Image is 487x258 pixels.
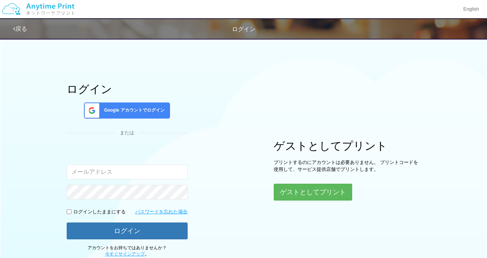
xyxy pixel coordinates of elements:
[67,83,188,95] h1: ログイン
[135,209,188,216] a: パスワードを忘れた場合
[105,251,149,257] span: 。
[67,130,188,137] div: または
[67,245,188,257] p: アカウントをお持ちではありませんか？
[232,26,255,32] span: ログイン
[274,159,420,173] p: プリントするのにアカウントは必要ありません。 プリントコードを使用して、サービス提供店舗でプリントします。
[67,223,188,239] button: ログイン
[101,107,165,113] span: Google アカウントでログイン
[73,209,126,216] p: ログインしたままにする
[13,26,27,32] a: 戻る
[274,140,420,152] h1: ゲストとしてプリント
[67,165,188,179] input: メールアドレス
[105,251,145,257] a: 今すぐサインアップ
[274,184,352,201] button: ゲストとしてプリント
